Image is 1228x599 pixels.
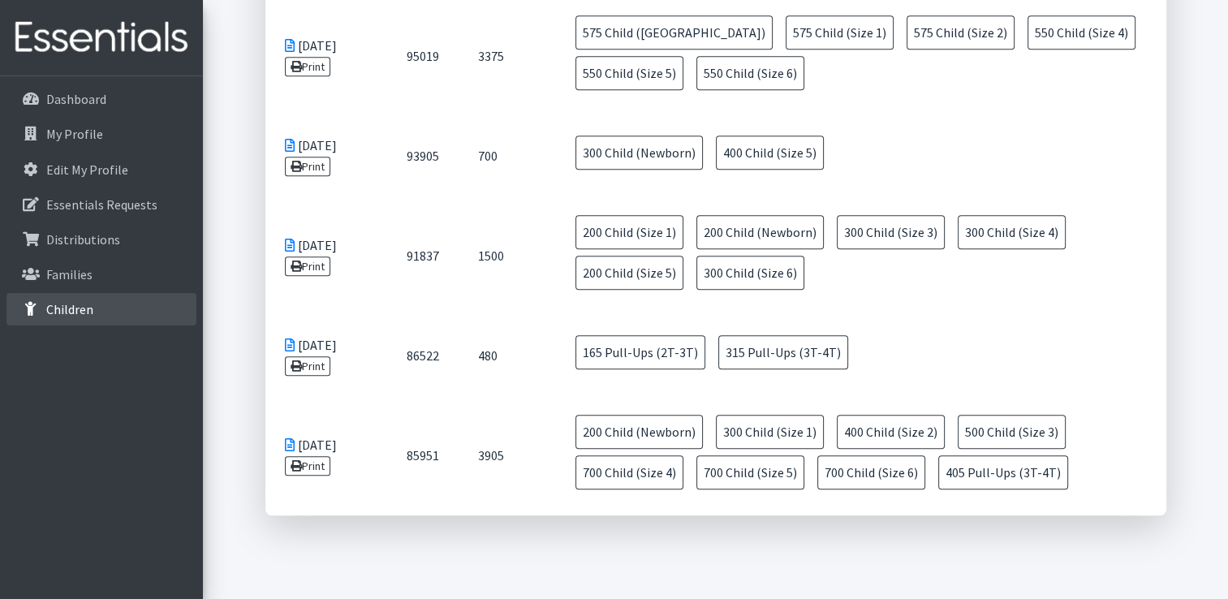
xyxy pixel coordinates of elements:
span: 700 Child (Size 5) [696,455,804,489]
span: 400 Child (Size 2) [837,415,945,449]
td: 700 [459,116,549,196]
a: Families [6,258,196,291]
p: My Profile [46,126,103,142]
td: [DATE] [265,316,387,395]
span: 300 Child (Size 3) [837,215,945,249]
p: Families [46,266,93,282]
span: 405 Pull-Ups (3T-4T) [938,455,1068,489]
p: Edit My Profile [46,162,128,178]
a: Essentials Requests [6,188,196,221]
span: 165 Pull-Ups (2T-3T) [575,335,705,369]
span: 700 Child (Size 6) [817,455,925,489]
a: Dashboard [6,83,196,115]
p: Essentials Requests [46,196,157,213]
span: 200 Child (Size 5) [575,256,683,290]
a: Print [285,256,331,276]
span: 300 Child (Newborn) [575,136,703,170]
td: [DATE] [265,196,387,316]
span: 575 Child (Size 1) [786,15,894,50]
a: Print [285,456,331,476]
a: Distributions [6,223,196,256]
span: 575 Child ([GEOGRAPHIC_DATA]) [575,15,773,50]
span: 550 Child (Size 5) [575,56,683,90]
td: 85951 [387,395,459,515]
td: 91837 [387,196,459,316]
span: 300 Child (Size 4) [958,215,1066,249]
span: 315 Pull-Ups (3T-4T) [718,335,848,369]
a: Print [285,57,331,76]
p: Dashboard [46,91,106,107]
img: HumanEssentials [6,11,196,65]
td: 93905 [387,116,459,196]
td: [DATE] [265,395,387,515]
span: 400 Child (Size 5) [716,136,824,170]
span: 550 Child (Size 6) [696,56,804,90]
a: Children [6,293,196,325]
p: Distributions [46,231,120,248]
span: 550 Child (Size 4) [1028,15,1135,50]
span: 200 Child (Newborn) [696,215,824,249]
span: 575 Child (Size 2) [907,15,1015,50]
td: 3905 [459,395,549,515]
span: 200 Child (Size 1) [575,215,683,249]
a: Print [285,356,331,376]
p: Children [46,301,93,317]
a: My Profile [6,118,196,150]
td: 86522 [387,316,459,395]
td: 480 [459,316,549,395]
td: 1500 [459,196,549,316]
span: 700 Child (Size 4) [575,455,683,489]
a: Print [285,157,331,176]
span: 200 Child (Newborn) [575,415,703,449]
td: [DATE] [265,116,387,196]
span: 500 Child (Size 3) [958,415,1066,449]
a: Edit My Profile [6,153,196,186]
span: 300 Child (Size 6) [696,256,804,290]
span: 300 Child (Size 1) [716,415,824,449]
